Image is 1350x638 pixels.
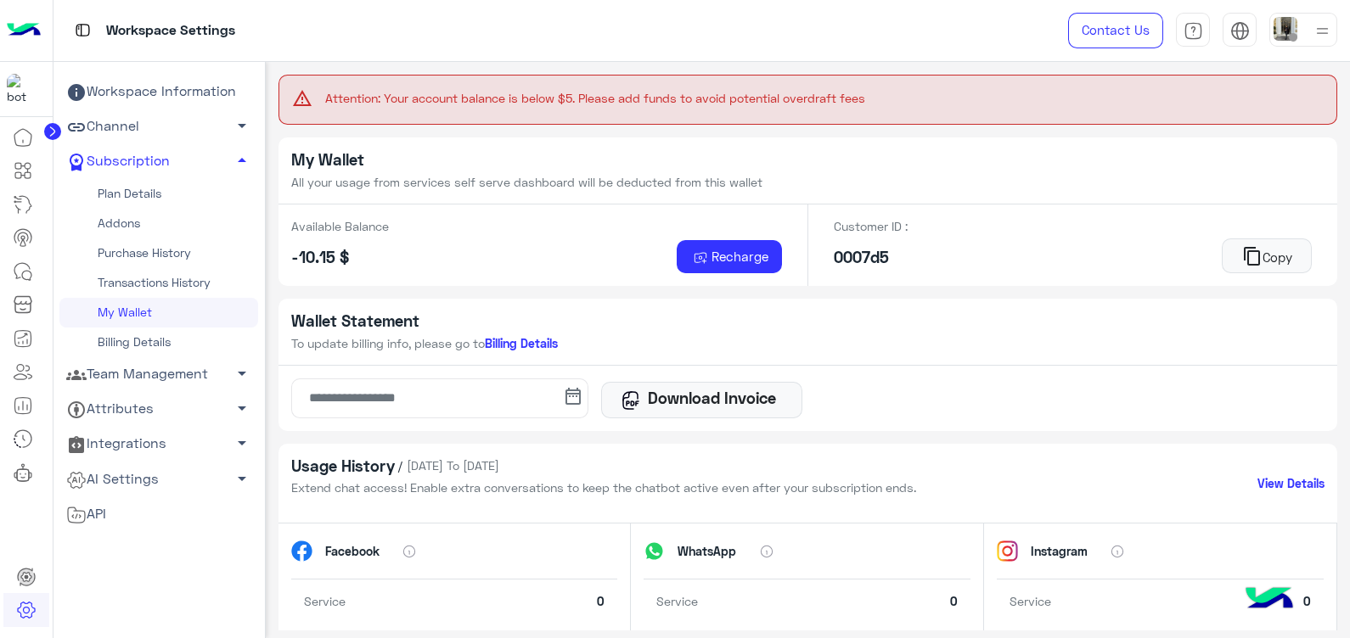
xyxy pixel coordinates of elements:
[1303,592,1311,610] p: 0
[950,592,958,610] p: 0
[232,398,252,418] span: arrow_drop_down
[597,592,605,610] p: 0
[59,392,258,427] a: Attributes
[1031,542,1088,560] span: Instagram
[59,298,258,327] a: My Wallet
[644,540,665,562] img: whatsapp.svg
[291,150,762,170] h5: My Wallet
[291,311,558,331] h5: Wallet Statement
[72,20,93,41] img: tab
[66,503,106,525] span: API
[59,496,258,531] a: API
[232,150,252,171] span: arrow_drop_up
[291,175,762,189] span: All your usage from services self serve dashboard will be deducted from this wallet
[291,336,485,350] span: To update billing info, please go to
[834,217,908,235] p: Customer ID :
[563,386,583,406] span: date_range
[690,251,712,266] img: recharge icon
[59,462,258,496] a: AI Settings
[1274,17,1297,41] img: userImage
[232,115,252,136] span: arrow_drop_down
[291,478,916,496] p: Extend chat access! Enable extra conversations to keep the chatbot active even after your subscri...
[1257,474,1325,492] a: View Details
[59,109,258,144] a: Channel
[325,542,380,560] span: Facebook
[59,209,258,238] a: Addons
[59,144,258,179] a: Subscription
[59,238,258,268] a: Purchase History
[1068,13,1163,48] a: Contact Us
[1242,246,1263,266] span: content_copy
[232,363,252,383] span: arrow_drop_down
[7,13,41,48] img: Logo
[106,20,235,42] p: Workspace Settings
[1230,21,1250,41] img: tab
[641,389,782,407] h5: Download Invoice
[292,88,312,109] span: warning_amber
[325,89,1325,107] p: Attention: Your account balance is below $5. Please add funds to avoid potential overdraft fees
[656,592,698,610] p: Service
[59,75,258,109] a: Workspace Information
[291,540,312,562] img: facebook.svg
[59,427,258,462] a: Integrations
[59,327,258,357] a: Billing Details
[304,592,346,610] p: Service
[621,390,641,411] img: pdf-icon.svg
[1176,13,1210,48] a: tab
[232,468,252,489] span: arrow_drop_down
[601,382,802,418] button: Download Invoice
[997,540,1018,562] img: instagram.svg
[407,456,499,478] span: [DATE] To [DATE]
[59,357,258,392] a: Team Management
[678,542,736,560] span: WhatsApp
[485,336,558,350] a: Billing Details
[232,433,252,453] span: arrow_drop_down
[291,456,395,476] h5: Usage History
[59,179,258,209] a: Plan Details
[834,248,908,267] h5: 0007d5
[1312,20,1333,42] img: profile
[1222,238,1312,273] button: content_copyCopy
[7,74,37,104] img: 197426356791770
[677,240,783,274] button: Recharge
[1010,592,1051,610] p: Service
[1184,21,1203,41] img: tab
[291,217,389,235] p: Available Balance
[59,268,258,298] a: Transactions History
[1240,570,1299,630] img: hulul-logo.png
[712,249,768,264] span: Recharge
[397,456,403,478] span: /
[291,248,389,267] h5: -10.15 $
